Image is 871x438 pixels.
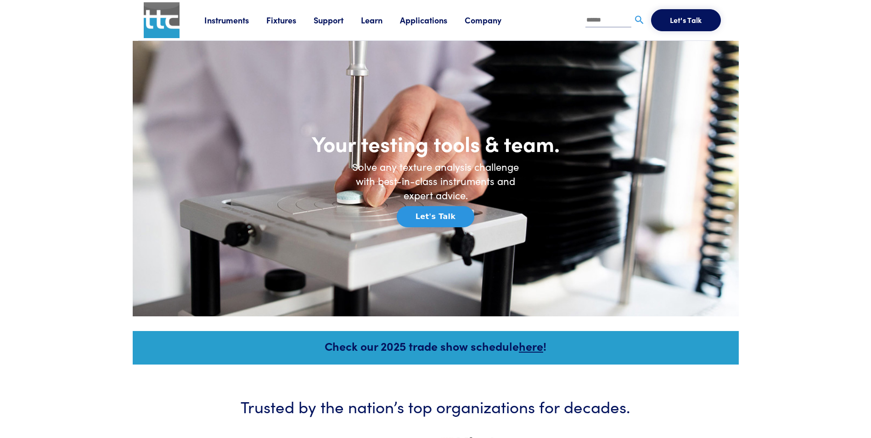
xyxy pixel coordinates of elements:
[145,338,726,354] h5: Check our 2025 trade show schedule !
[519,338,543,354] a: here
[397,206,474,227] button: Let's Talk
[266,14,314,26] a: Fixtures
[651,9,721,31] button: Let's Talk
[344,160,528,202] h6: Solve any texture analysis challenge with best-in-class instruments and expert advice.
[400,14,465,26] a: Applications
[144,2,180,38] img: ttc_logo_1x1_v1.0.png
[314,14,361,26] a: Support
[204,14,266,26] a: Instruments
[361,14,400,26] a: Learn
[465,14,519,26] a: Company
[252,130,619,157] h1: Your testing tools & team.
[160,395,711,417] h3: Trusted by the nation’s top organizations for decades.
